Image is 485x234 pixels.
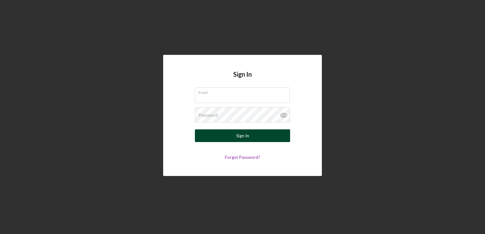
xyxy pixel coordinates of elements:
[198,88,290,95] label: Email
[233,71,252,88] h4: Sign In
[225,154,260,160] a: Forgot Password?
[236,129,249,142] div: Sign In
[195,129,290,142] button: Sign In
[198,113,218,118] label: Password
